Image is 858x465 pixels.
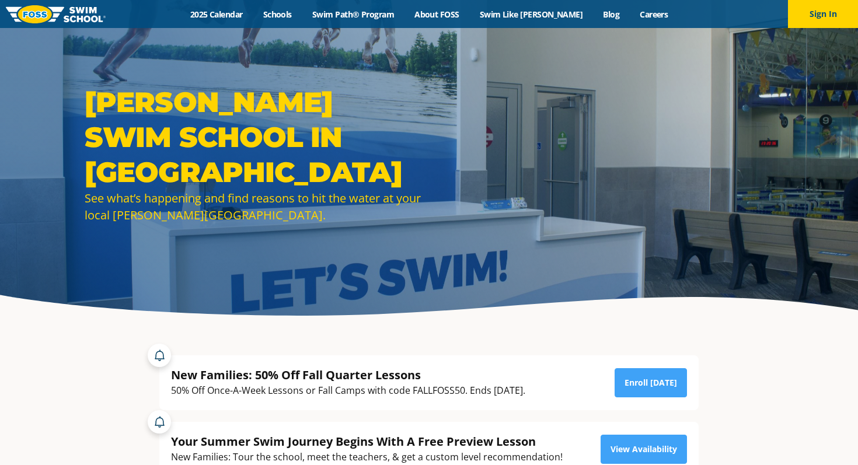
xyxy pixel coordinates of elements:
img: FOSS Swim School Logo [6,5,106,23]
div: New Families: 50% Off Fall Quarter Lessons [171,367,525,383]
a: Careers [630,9,678,20]
div: New Families: Tour the school, meet the teachers, & get a custom level recommendation! [171,449,563,465]
a: Blog [593,9,630,20]
div: See what’s happening and find reasons to hit the water at your local [PERSON_NAME][GEOGRAPHIC_DATA]. [85,190,423,223]
h1: [PERSON_NAME] Swim School in [GEOGRAPHIC_DATA] [85,85,423,190]
a: About FOSS [404,9,470,20]
a: View Availability [601,435,687,464]
a: Swim Like [PERSON_NAME] [469,9,593,20]
div: Your Summer Swim Journey Begins With A Free Preview Lesson [171,433,563,449]
a: Enroll [DATE] [615,368,687,397]
a: 2025 Calendar [180,9,253,20]
a: Schools [253,9,302,20]
a: Swim Path® Program [302,9,404,20]
div: 50% Off Once-A-Week Lessons or Fall Camps with code FALLFOSS50. Ends [DATE]. [171,383,525,398]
